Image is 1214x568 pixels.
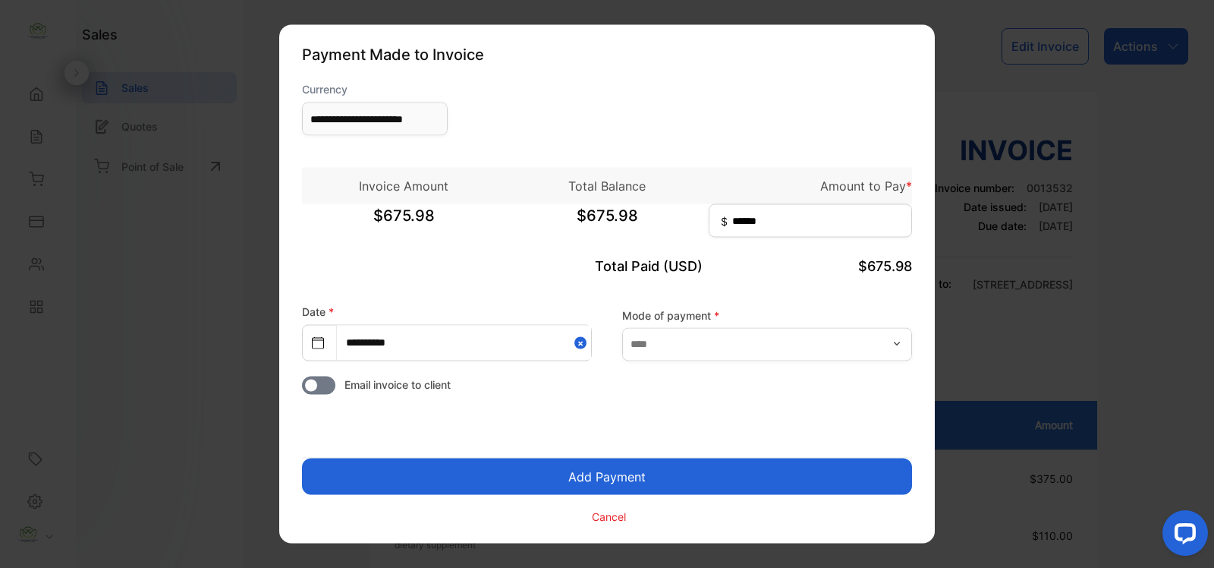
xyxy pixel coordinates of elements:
button: Close [574,326,591,360]
span: $675.98 [302,204,505,242]
p: Invoice Amount [302,177,505,195]
p: Amount to Pay [709,177,912,195]
label: Mode of payment [622,307,912,323]
span: Email invoice to client [344,377,451,393]
p: Total Balance [505,177,709,195]
label: Currency [302,81,448,97]
p: Cancel [592,508,626,524]
p: Payment Made to Invoice [302,43,912,66]
iframe: LiveChat chat widget [1150,504,1214,568]
p: Total Paid (USD) [505,256,709,276]
label: Date [302,305,334,318]
span: $675.98 [505,204,709,242]
button: Add Payment [302,459,912,495]
span: $ [721,213,728,229]
span: $675.98 [858,258,912,274]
